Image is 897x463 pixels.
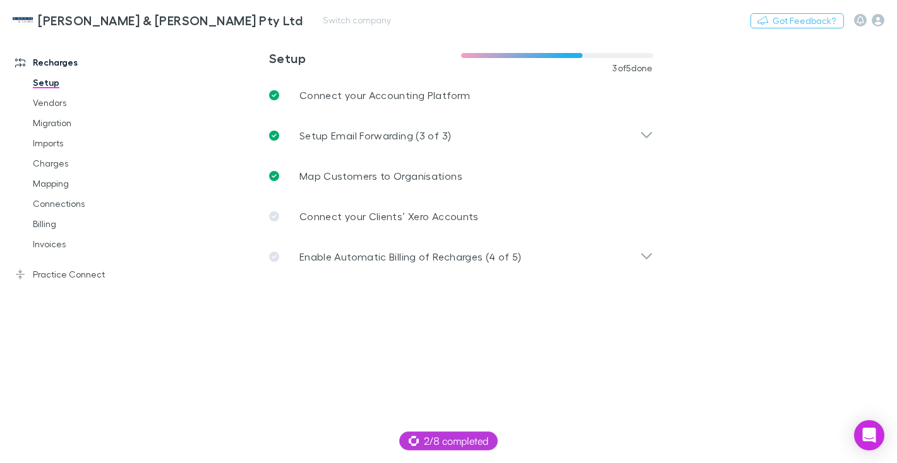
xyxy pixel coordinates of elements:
[315,13,399,28] button: Switch company
[750,13,844,28] button: Got Feedback?
[259,156,663,196] a: Map Customers to Organisations
[20,234,154,254] a: Invoices
[299,249,522,264] p: Enable Automatic Billing of Recharges (4 of 5)
[20,173,154,194] a: Mapping
[259,115,663,156] div: Setup Email Forwarding (3 of 3)
[20,133,154,153] a: Imports
[20,93,154,113] a: Vendors
[259,237,663,277] div: Enable Automatic Billing of Recharges (4 of 5)
[20,214,154,234] a: Billing
[299,128,451,143] p: Setup Email Forwarding (3 of 3)
[3,264,154,284] a: Practice Connect
[20,73,154,93] a: Setup
[3,52,154,73] a: Recharges
[20,194,154,214] a: Connections
[299,168,462,184] p: Map Customers to Organisations
[5,5,310,35] a: [PERSON_NAME] & [PERSON_NAME] Pty Ltd
[13,13,33,28] img: McWhirter & Leong Pty Ltd's Logo
[20,153,154,173] a: Charges
[299,209,479,224] p: Connect your Clients’ Xero Accounts
[269,50,461,66] h3: Setup
[259,75,663,115] a: Connect your Accounting Platform
[259,196,663,237] a: Connect your Clients’ Xero Accounts
[854,420,884,450] div: Open Intercom Messenger
[38,13,303,28] h3: [PERSON_NAME] & [PERSON_NAME] Pty Ltd
[299,88,471,103] p: Connect your Accounting Platform
[612,63,653,73] span: 3 of 5 done
[20,113,154,133] a: Migration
